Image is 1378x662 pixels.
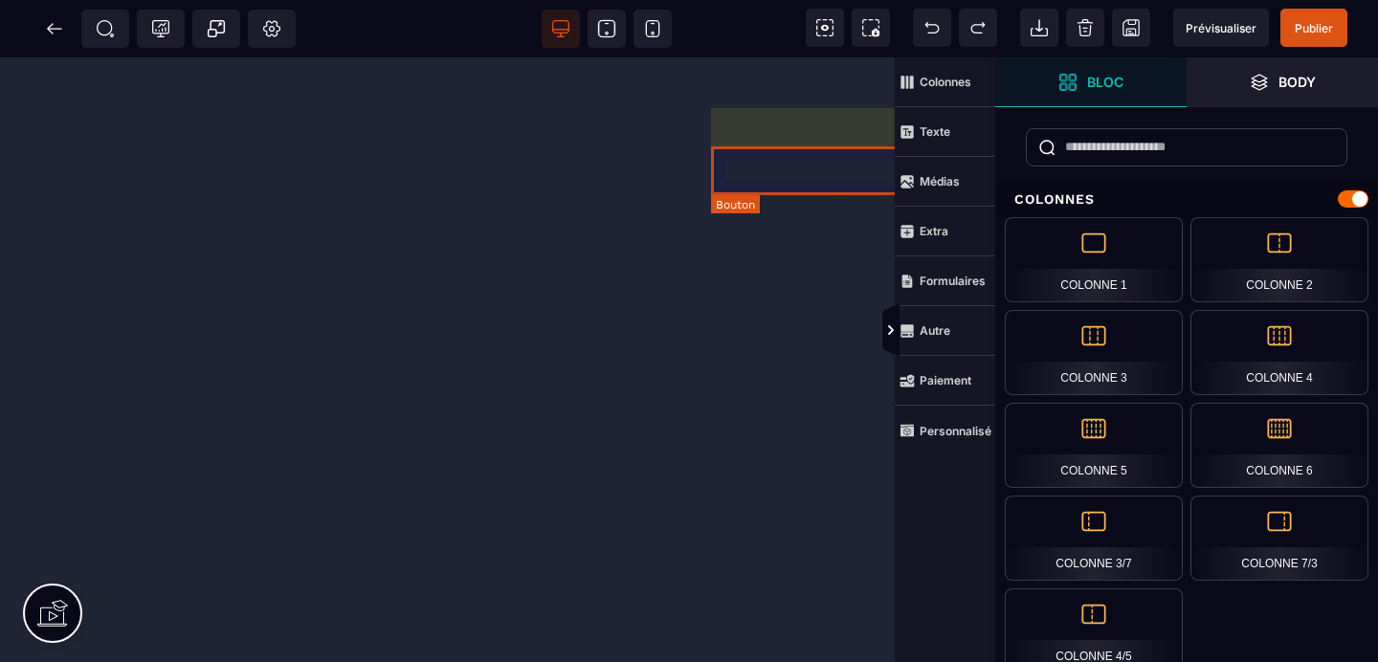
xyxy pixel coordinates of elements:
[1295,21,1333,35] span: Publier
[96,19,115,38] span: SEO
[995,182,1378,217] div: Colonnes
[1005,217,1183,302] div: Colonne 1
[1190,496,1368,581] div: Colonne 7/3
[137,10,185,48] span: Code de suivi
[920,124,950,139] strong: Texte
[262,19,281,38] span: Réglages Body
[192,10,240,48] span: Créer une alerte modale
[920,424,991,438] strong: Personnalisé
[995,57,1187,107] span: Ouvrir les blocs
[1190,217,1368,302] div: Colonne 2
[248,10,296,48] span: Favicon
[895,406,995,455] span: Personnalisé
[1112,9,1150,47] span: Enregistrer
[920,75,971,89] strong: Colonnes
[1020,9,1058,47] span: Importer
[920,274,986,288] strong: Formulaires
[895,107,995,157] span: Texte
[913,9,951,47] span: Défaire
[35,10,74,48] span: Retour
[633,10,672,48] span: Voir mobile
[920,174,960,188] strong: Médias
[1173,9,1269,47] span: Aperçu
[895,256,995,306] span: Formulaires
[1066,9,1104,47] span: Nettoyage
[895,356,995,406] span: Paiement
[959,9,997,47] span: Rétablir
[1186,21,1256,35] span: Prévisualiser
[207,19,226,38] span: Popup
[1278,75,1316,89] strong: Body
[1190,310,1368,395] div: Colonne 4
[1190,403,1368,488] div: Colonne 6
[1187,57,1378,107] span: Ouvrir les calques
[920,323,950,338] strong: Autre
[1005,496,1183,581] div: Colonne 3/7
[895,57,995,107] span: Colonnes
[895,207,995,256] span: Extra
[588,10,626,48] span: Voir tablette
[1280,9,1347,47] span: Enregistrer le contenu
[920,373,971,387] strong: Paiement
[151,19,170,38] span: Tracking
[81,10,129,48] span: Métadata SEO
[895,157,995,207] span: Médias
[895,306,995,356] span: Autre
[852,9,890,47] span: Capture d'écran
[1087,75,1123,89] strong: Bloc
[806,9,844,47] span: Voir les composants
[542,10,580,48] span: Voir bureau
[1005,403,1183,488] div: Colonne 5
[1005,310,1183,395] div: Colonne 3
[995,302,1014,360] span: Afficher les vues
[920,224,948,238] strong: Extra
